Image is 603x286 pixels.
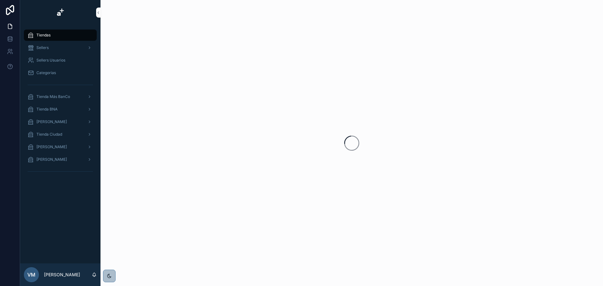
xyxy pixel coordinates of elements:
a: Tiendas [24,30,97,41]
a: [PERSON_NAME] [24,116,97,127]
span: Tienda Ciudad [36,132,62,137]
img: App logo [55,8,65,18]
a: Sellers [24,42,97,53]
a: [PERSON_NAME] [24,141,97,153]
a: Tienda Más BanCo [24,91,97,102]
span: [PERSON_NAME] [36,144,67,149]
span: Tiendas [36,33,51,38]
a: Tienda Ciudad [24,129,97,140]
span: Categorias [36,70,56,75]
span: [PERSON_NAME] [36,157,67,162]
div: scrollable content [20,25,100,185]
a: [PERSON_NAME] [24,154,97,165]
p: [PERSON_NAME] [44,272,80,278]
span: VM [27,271,35,278]
span: Sellers [36,45,49,50]
span: Tienda Más BanCo [36,94,70,99]
span: Sellers Usuarios [36,58,65,63]
a: Categorias [24,67,97,78]
span: Tienda BNA [36,107,57,112]
a: Sellers Usuarios [24,55,97,66]
a: Tienda BNA [24,104,97,115]
span: [PERSON_NAME] [36,119,67,124]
